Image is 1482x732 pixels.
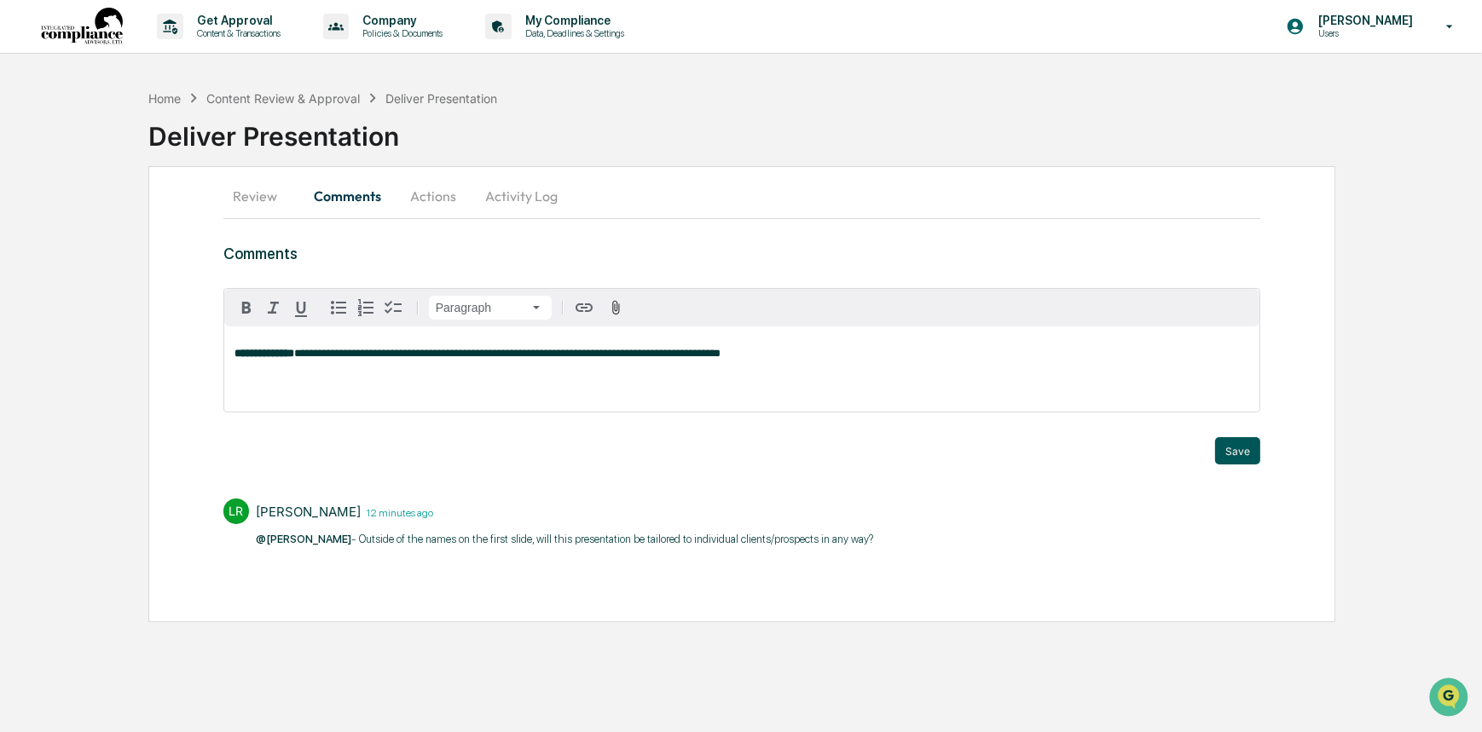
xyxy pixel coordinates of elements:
span: Attestations [141,215,211,232]
div: Home [148,91,181,106]
button: Start new chat [290,135,310,156]
a: 🗄️Attestations [117,208,218,239]
div: [PERSON_NAME] [256,504,361,520]
p: Company [349,14,451,27]
iframe: Open customer support [1427,676,1473,722]
p: Content & Transactions [183,27,289,39]
div: Content Review & Approval [206,91,360,106]
a: Powered byPylon [120,288,206,302]
div: 🗄️ [124,216,137,230]
div: Deliver Presentation [385,91,497,106]
div: secondary tabs example [223,176,1261,216]
button: Actions [395,176,472,216]
a: 🔎Data Lookup [10,240,114,271]
span: Preclearance [34,215,110,232]
p: - Outside of the names on the first slide, will this presentation be tailored to individual clien... [256,531,873,548]
button: Italic [260,294,287,321]
span: Pylon [170,289,206,302]
span: @[PERSON_NAME] [256,533,351,545]
img: 1746055101610-c473b297-6a78-478c-a979-82029cc54cd1 [17,130,48,161]
button: Underline [287,294,315,321]
div: 🔎 [17,249,31,262]
p: Get Approval [183,14,289,27]
img: logo [41,8,123,46]
button: Review [223,176,300,216]
p: My Compliance [512,14,633,27]
button: Comments [300,176,395,216]
p: How can we help? [17,36,310,63]
p: Users [1305,27,1421,39]
p: Data, Deadlines & Settings [512,27,633,39]
button: Activity Log [472,176,571,216]
time: Thursday, September 11, 2025 at 4:04:22 PM MDT [361,504,433,519]
div: Start new chat [58,130,280,147]
span: Data Lookup [34,247,107,264]
h3: Comments [223,245,1261,262]
button: Attach files [601,297,631,320]
div: We're available if you need us! [58,147,216,161]
a: 🖐️Preclearance [10,208,117,239]
button: Save [1215,437,1260,464]
div: Deliver Presentation [148,107,1482,152]
button: Block type [429,296,552,320]
p: Policies & Documents [349,27,451,39]
div: LR [223,499,249,524]
button: Bold [233,294,260,321]
div: 🖐️ [17,216,31,230]
p: [PERSON_NAME] [1305,14,1421,27]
